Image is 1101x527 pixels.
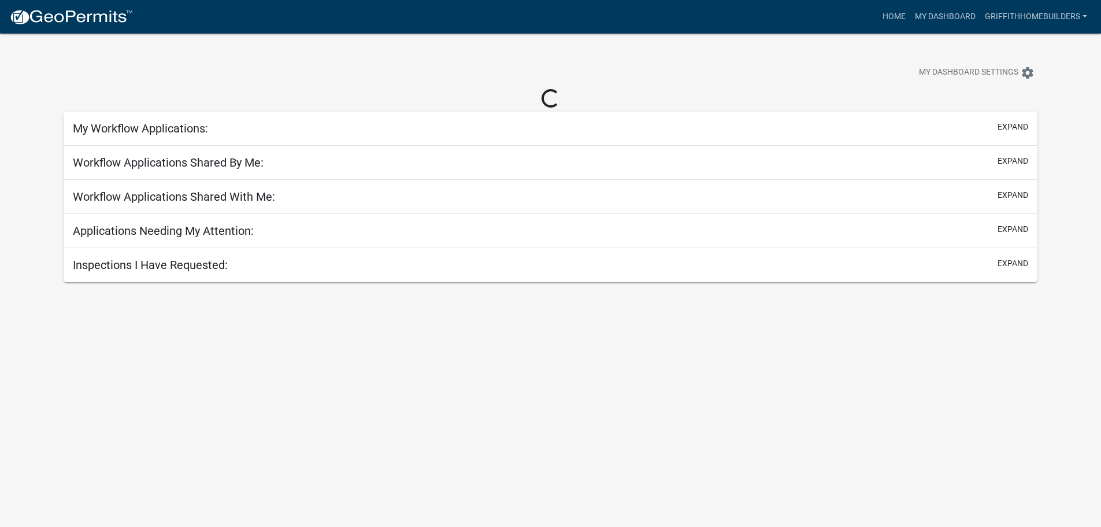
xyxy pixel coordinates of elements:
[919,66,1018,80] span: My Dashboard Settings
[73,190,275,204] h5: Workflow Applications Shared With Me:
[73,121,208,135] h5: My Workflow Applications:
[998,189,1028,201] button: expand
[1021,66,1035,80] i: settings
[73,258,228,272] h5: Inspections I Have Requested:
[910,6,980,28] a: My Dashboard
[910,61,1044,84] button: My Dashboard Settingssettings
[998,257,1028,270] button: expand
[998,121,1028,133] button: expand
[73,156,264,169] h5: Workflow Applications Shared By Me:
[998,223,1028,235] button: expand
[878,6,910,28] a: Home
[998,155,1028,167] button: expand
[980,6,1092,28] a: GriffithHomebuilders
[73,224,254,238] h5: Applications Needing My Attention:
